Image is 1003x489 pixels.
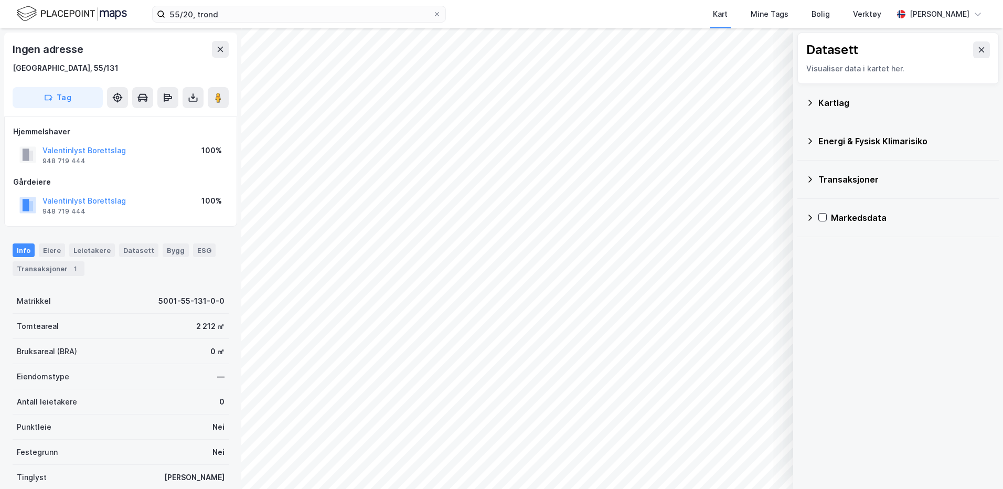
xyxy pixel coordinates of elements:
[13,62,119,75] div: [GEOGRAPHIC_DATA], 55/131
[164,471,225,484] div: [PERSON_NAME]
[196,320,225,333] div: 2 212 ㎡
[119,243,158,257] div: Datasett
[217,370,225,383] div: —
[951,439,1003,489] div: Kontrollprogram for chat
[42,157,86,165] div: 948 719 444
[212,446,225,459] div: Nei
[818,97,990,109] div: Kartlag
[13,87,103,108] button: Tag
[69,243,115,257] div: Leietakere
[812,8,830,20] div: Bolig
[17,5,127,23] img: logo.f888ab2527a4732fd821a326f86c7f29.svg
[13,243,35,257] div: Info
[17,421,51,433] div: Punktleie
[201,144,222,157] div: 100%
[17,446,58,459] div: Festegrunn
[70,263,80,274] div: 1
[818,135,990,147] div: Energi & Fysisk Klimarisiko
[158,295,225,307] div: 5001-55-131-0-0
[17,471,47,484] div: Tinglyst
[13,41,85,58] div: Ingen adresse
[13,261,84,276] div: Transaksjoner
[806,62,990,75] div: Visualiser data i kartet her.
[951,439,1003,489] iframe: Chat Widget
[751,8,788,20] div: Mine Tags
[17,295,51,307] div: Matrikkel
[713,8,728,20] div: Kart
[17,320,59,333] div: Tomteareal
[163,243,189,257] div: Bygg
[806,41,858,58] div: Datasett
[212,421,225,433] div: Nei
[210,345,225,358] div: 0 ㎡
[13,125,228,138] div: Hjemmelshaver
[193,243,216,257] div: ESG
[17,345,77,358] div: Bruksareal (BRA)
[831,211,990,224] div: Markedsdata
[219,396,225,408] div: 0
[39,243,65,257] div: Eiere
[17,396,77,408] div: Antall leietakere
[17,370,69,383] div: Eiendomstype
[201,195,222,207] div: 100%
[165,6,433,22] input: Søk på adresse, matrikkel, gårdeiere, leietakere eller personer
[853,8,881,20] div: Verktøy
[818,173,990,186] div: Transaksjoner
[42,207,86,216] div: 948 719 444
[910,8,969,20] div: [PERSON_NAME]
[13,176,228,188] div: Gårdeiere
